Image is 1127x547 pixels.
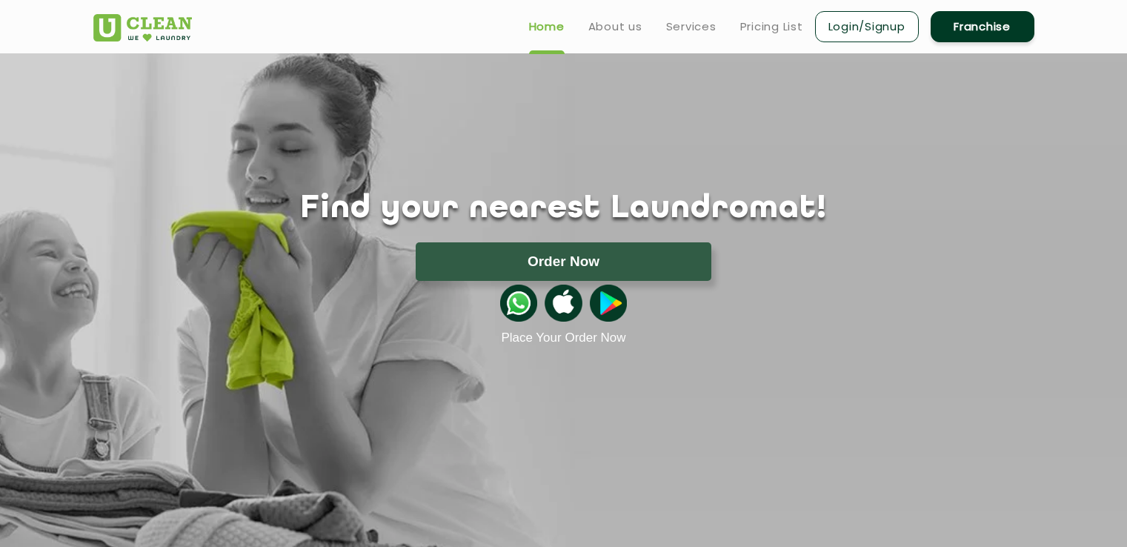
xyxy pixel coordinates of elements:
[93,14,192,42] img: UClean Laundry and Dry Cleaning
[545,285,582,322] img: apple-icon.png
[931,11,1034,42] a: Franchise
[666,18,717,36] a: Services
[501,331,625,345] a: Place Your Order Now
[82,190,1045,228] h1: Find your nearest Laundromat!
[416,242,711,281] button: Order Now
[590,285,627,322] img: playstoreicon.png
[815,11,919,42] a: Login/Signup
[740,18,803,36] a: Pricing List
[529,18,565,36] a: Home
[588,18,642,36] a: About us
[500,285,537,322] img: whatsappicon.png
